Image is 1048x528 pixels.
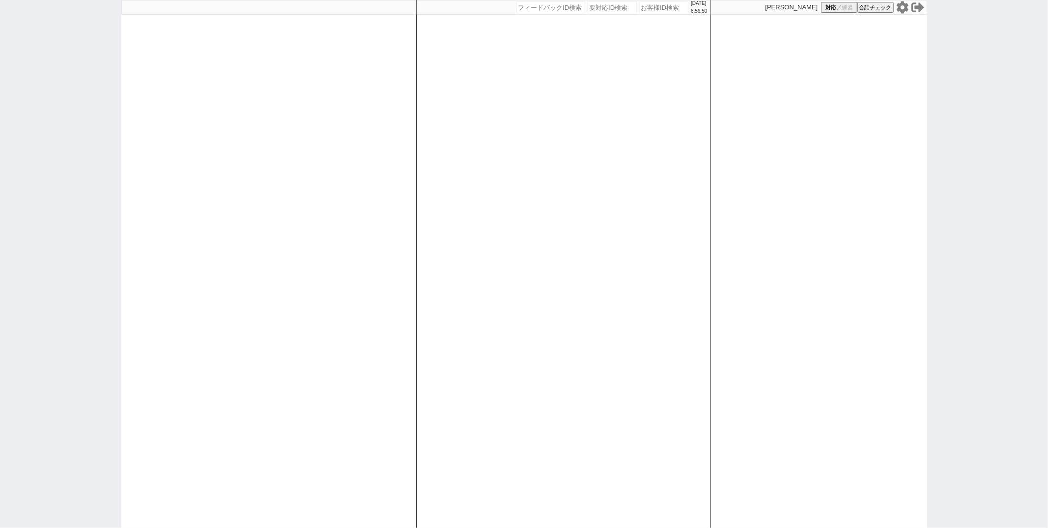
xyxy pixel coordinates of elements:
input: フィードバックID検索 [516,1,585,13]
input: お客様ID検索 [639,1,688,13]
span: 会話チェック [859,4,892,11]
p: 8:56:50 [691,7,707,15]
button: 対応／練習 [821,2,857,13]
span: 対応 [825,4,836,11]
p: [PERSON_NAME] [765,3,818,11]
span: 練習 [842,4,852,11]
button: 会話チェック [857,2,894,13]
input: 要対応ID検索 [588,1,637,13]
